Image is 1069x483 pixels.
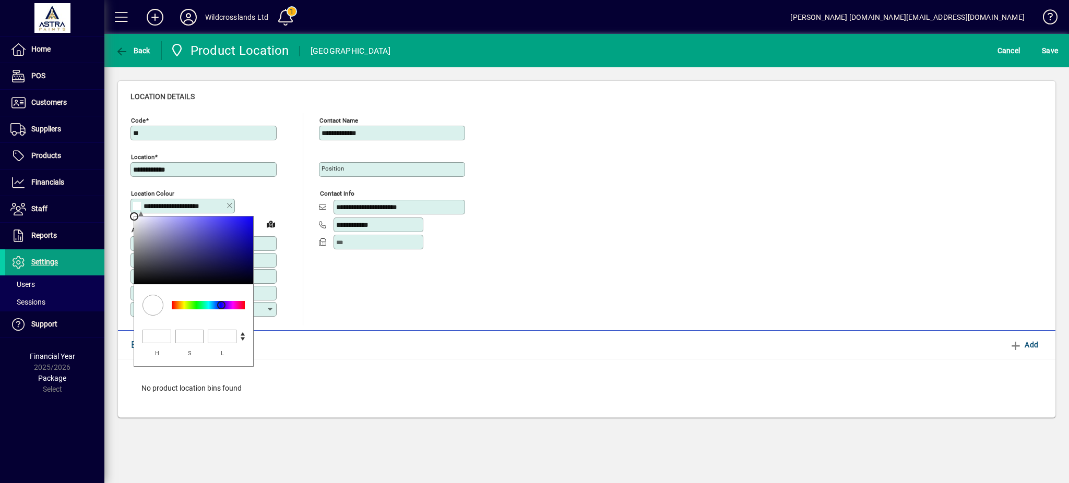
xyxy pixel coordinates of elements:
[10,298,45,306] span: Sessions
[997,42,1020,59] span: Cancel
[131,190,174,197] mat-label: Location colour
[38,374,66,382] span: Package
[1005,335,1042,354] button: Add
[31,258,58,266] span: Settings
[5,293,104,311] a: Sessions
[1009,336,1038,353] span: Add
[31,45,51,53] span: Home
[319,117,358,124] mat-label: Contact name
[138,8,172,27] button: Add
[31,125,61,133] span: Suppliers
[31,204,47,213] span: Staff
[1042,42,1058,59] span: ave
[31,71,45,80] span: POS
[104,41,162,60] app-page-header-button: Back
[208,347,236,360] div: L
[311,43,390,59] div: [GEOGRAPHIC_DATA]
[30,352,75,360] span: Financial Year
[31,231,57,239] span: Reports
[31,151,61,160] span: Products
[131,153,155,161] mat-label: Location
[263,215,279,232] a: View on map
[176,347,205,360] div: S
[322,165,344,172] mat-label: Position
[131,372,1042,404] div: No product location bins found
[790,9,1025,26] div: [PERSON_NAME] [DOMAIN_NAME][EMAIL_ADDRESS][DOMAIN_NAME]
[31,320,57,328] span: Support
[130,92,195,101] span: Location details
[1039,41,1061,60] button: Save
[5,275,104,293] a: Users
[5,143,104,169] a: Products
[5,223,104,249] a: Reports
[5,116,104,142] a: Suppliers
[131,117,146,124] mat-label: Code
[31,98,67,106] span: Customers
[5,170,104,196] a: Financials
[131,336,175,353] div: Bins
[142,347,172,360] div: H
[5,37,104,63] a: Home
[205,9,268,26] div: Wildcrosslands Ltd
[170,42,289,59] div: Product Location
[31,178,64,186] span: Financials
[5,311,104,337] a: Support
[1035,2,1056,36] a: Knowledge Base
[995,41,1023,60] button: Cancel
[1042,46,1046,55] span: S
[5,196,104,222] a: Staff
[5,90,104,116] a: Customers
[113,41,153,60] button: Back
[5,63,104,89] a: POS
[172,8,205,27] button: Profile
[115,46,150,55] span: Back
[10,280,35,288] span: Users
